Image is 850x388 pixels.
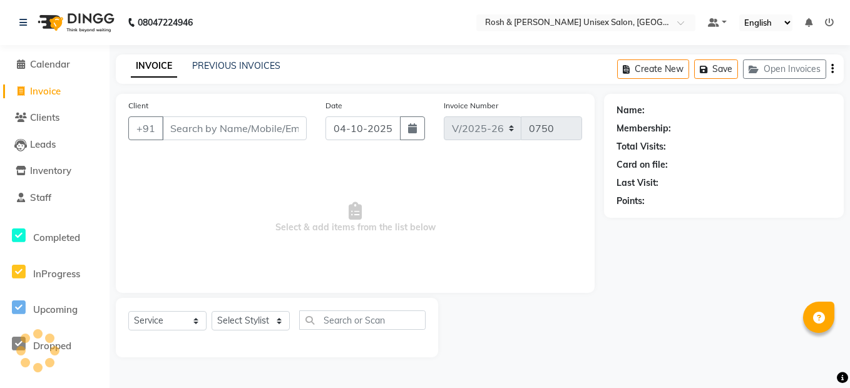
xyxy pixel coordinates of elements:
div: Last Visit: [617,176,658,190]
label: Date [325,100,342,111]
button: +91 [128,116,163,140]
div: Points: [617,195,645,208]
input: Search by Name/Mobile/Email/Code [162,116,307,140]
span: Completed [33,232,80,243]
span: Upcoming [33,304,78,315]
span: Select & add items from the list below [128,155,582,280]
span: Staff [30,191,51,203]
div: Card on file: [617,158,668,171]
img: logo [32,5,118,40]
span: Invoice [30,85,61,97]
b: 08047224946 [138,5,193,40]
button: Open Invoices [743,59,826,79]
a: Leads [3,138,106,152]
a: Invoice [3,84,106,99]
span: Leads [30,138,56,150]
label: Client [128,100,148,111]
a: PREVIOUS INVOICES [192,60,280,71]
a: Staff [3,191,106,205]
button: Create New [617,59,689,79]
a: Calendar [3,58,106,72]
label: Invoice Number [444,100,498,111]
span: InProgress [33,268,80,280]
iframe: chat widget [797,338,837,375]
a: Clients [3,111,106,125]
span: Clients [30,111,59,123]
span: Calendar [30,58,70,70]
div: Membership: [617,122,671,135]
div: Total Visits: [617,140,666,153]
a: INVOICE [131,55,177,78]
a: Inventory [3,164,106,178]
input: Search or Scan [299,310,426,330]
span: Inventory [30,165,71,176]
button: Save [694,59,738,79]
div: Name: [617,104,645,117]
